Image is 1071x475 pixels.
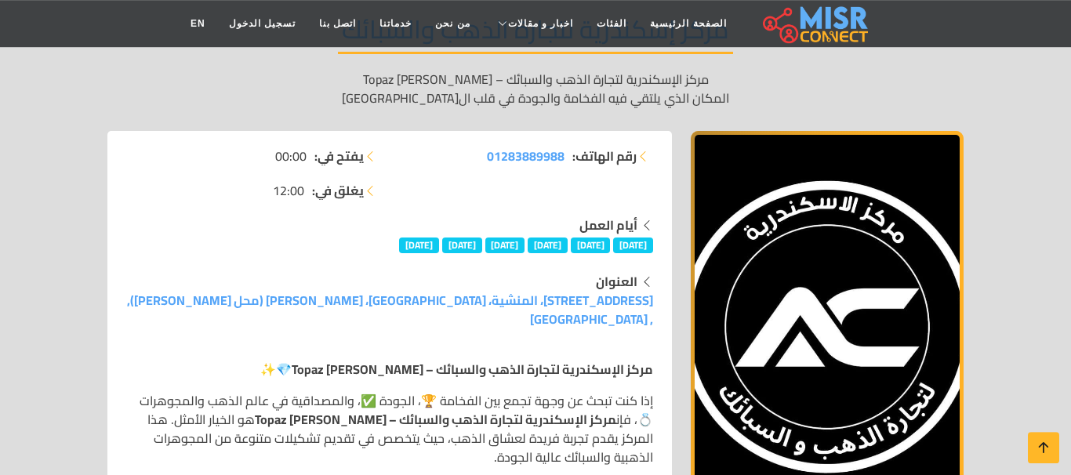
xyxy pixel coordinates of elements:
[314,147,364,165] strong: يفتح في:
[508,16,574,31] span: اخبار و مقالات
[292,357,653,381] strong: مركز الإسكندرية لتجارة الذهب والسبائك – Topaz [PERSON_NAME]
[399,237,439,253] span: [DATE]
[638,9,738,38] a: الصفحة الرئيسية
[217,9,307,38] a: تسجيل الدخول
[273,181,304,200] span: 12:00
[127,288,653,331] a: [STREET_ADDRESS]، المنشية، [GEOGRAPHIC_DATA]، [PERSON_NAME] (محل [PERSON_NAME]), , [GEOGRAPHIC_DATA]
[126,391,653,466] p: إذا كنت تبحث عن وجهة تجمع بين الفخامة 🏆، الجودة ✅، والمصداقية في عالم الذهب والمجوهرات 💍، فإن هو ...
[487,147,565,165] a: 01283889988
[107,70,964,107] p: مركز الإسكندرية لتجارة الذهب والسبائك – Topaz [PERSON_NAME] المكان الذي يلتقي فيه الفخامة والجودة...
[275,147,307,165] span: 00:00
[579,213,637,237] strong: أيام العمل
[487,144,565,168] span: 01283889988
[312,181,364,200] strong: يغلق في:
[482,9,586,38] a: اخبار و مقالات
[585,9,638,38] a: الفئات
[596,270,637,293] strong: العنوان
[442,237,482,253] span: [DATE]
[368,9,423,38] a: خدماتنا
[485,237,525,253] span: [DATE]
[255,408,616,431] strong: مركز الإسكندرية لتجارة الذهب والسبائك – Topaz [PERSON_NAME]
[307,9,368,38] a: اتصل بنا
[572,147,637,165] strong: رقم الهاتف:
[126,360,653,379] p: 💎✨
[423,9,481,38] a: من نحن
[613,237,653,253] span: [DATE]
[179,9,217,38] a: EN
[528,237,568,253] span: [DATE]
[571,237,611,253] span: [DATE]
[763,4,868,43] img: main.misr_connect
